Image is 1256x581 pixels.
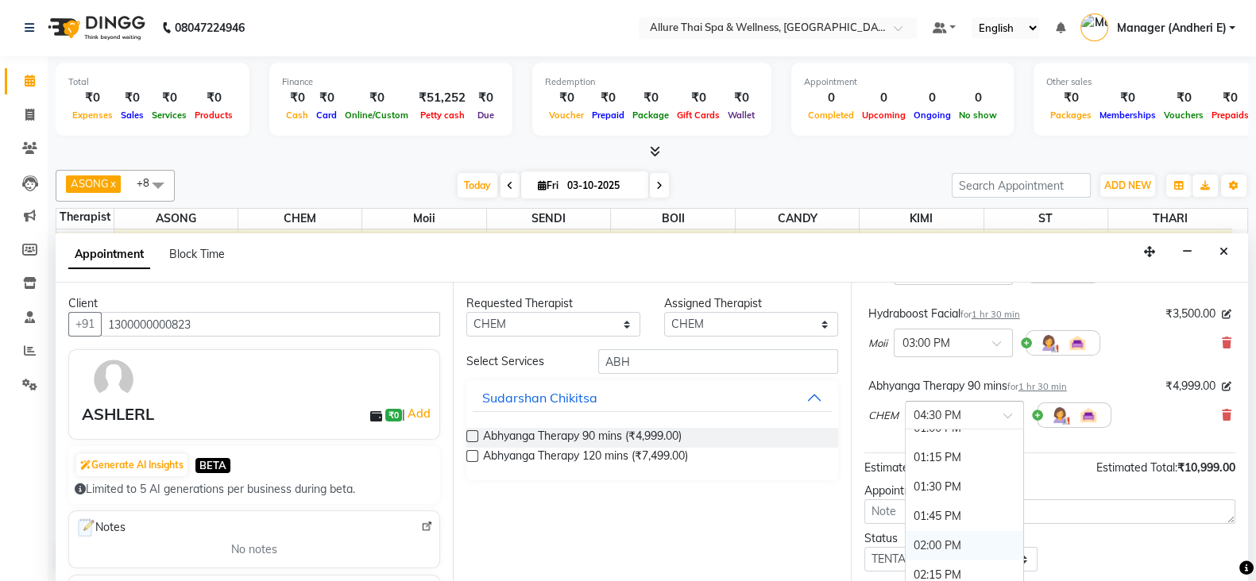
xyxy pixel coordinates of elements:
[71,177,109,190] span: ASONG
[68,240,150,269] span: Appointment
[1100,175,1155,197] button: ADD NEW
[68,89,117,107] div: ₹0
[473,383,831,412] button: Sudarshan Chikitsa
[472,89,500,107] div: ₹0
[724,89,759,107] div: ₹0
[562,174,642,198] input: 2025-10-03
[611,209,734,229] span: BOII
[1080,13,1108,41] img: Manager (Andheri E)
[483,428,682,448] span: Abhyanga Therapy 90 mins (₹4,999.00)
[673,110,724,121] span: Gift Cards
[1096,89,1160,107] div: ₹0
[458,173,497,198] span: Today
[117,110,148,121] span: Sales
[282,110,312,121] span: Cash
[238,209,361,229] span: CHEM
[984,209,1107,229] span: ST
[483,448,688,467] span: Abhyanga Therapy 120 mins (₹7,499.00)
[1039,333,1058,352] img: Hairdresser.png
[1222,382,1231,391] i: Edit price
[231,541,277,558] span: No notes
[910,89,955,107] div: 0
[804,75,1001,89] div: Appointment
[545,89,588,107] div: ₹0
[1096,110,1160,121] span: Memberships
[56,209,114,225] div: Therapist
[466,295,640,312] div: Requested Therapist
[416,110,469,121] span: Petty cash
[402,404,433,423] span: |
[960,309,1020,320] small: for
[906,502,1023,531] div: 01:45 PM
[910,110,955,121] span: Ongoing
[1018,381,1067,392] span: 1 hr 30 min
[545,75,759,89] div: Redemption
[1177,460,1235,475] span: ₹10,999.00
[68,312,102,337] button: +91
[282,75,500,89] div: Finance
[137,176,161,189] span: +8
[1050,406,1069,425] img: Hairdresser.png
[1108,209,1232,229] span: THARI
[952,173,1091,198] input: Search Appointment
[473,110,498,121] span: Due
[1068,333,1087,352] img: Interior.png
[117,89,148,107] div: ₹0
[91,356,137,402] img: avatar
[195,458,230,473] span: BETA
[487,209,610,229] span: SENDI
[312,89,341,107] div: ₹0
[68,110,117,121] span: Expenses
[860,209,983,229] span: KIMI
[148,89,191,107] div: ₹0
[868,336,887,352] span: Moii
[405,404,433,423] a: Add
[1079,406,1098,425] img: Interior.png
[906,443,1023,472] div: 01:15 PM
[82,402,154,426] div: ASHLERL
[1096,460,1177,475] span: Estimated Total:
[955,110,1001,121] span: No show
[628,110,673,121] span: Package
[1165,378,1215,394] span: ₹4,999.00
[1222,310,1231,319] i: Edit price
[545,110,588,121] span: Voucher
[1208,89,1253,107] div: ₹0
[412,89,472,107] div: ₹51,252
[864,460,986,475] span: Estimated Service Time:
[362,209,485,229] span: Moii
[673,89,724,107] div: ₹0
[282,89,312,107] div: ₹0
[1104,179,1151,191] span: ADD NEW
[868,408,899,424] span: CHEM
[1208,110,1253,121] span: Prepaids
[588,110,628,121] span: Prepaid
[109,177,116,190] a: x
[906,531,1023,560] div: 02:00 PM
[1046,110,1096,121] span: Packages
[858,89,910,107] div: 0
[868,306,1020,322] div: Hydraboost Facial
[664,295,838,312] div: Assigned Therapist
[724,110,759,121] span: Wallet
[1046,89,1096,107] div: ₹0
[341,110,412,121] span: Online/Custom
[191,110,237,121] span: Products
[76,454,187,476] button: Generate AI Insights
[114,209,238,229] span: ASONG
[169,247,225,261] span: Block Time
[1160,89,1208,107] div: ₹0
[1160,110,1208,121] span: Vouchers
[1165,306,1215,322] span: ₹3,500.00
[864,483,1235,499] div: Appointment Notes
[804,89,858,107] div: 0
[68,295,440,312] div: Client
[1007,381,1067,392] small: for
[868,378,1067,394] div: Abhyanga Therapy 90 mins
[312,110,341,121] span: Card
[955,89,1001,107] div: 0
[1116,20,1226,37] span: Manager (Andheri E)
[101,312,440,337] input: Search by Name/Mobile/Email/Code
[454,353,586,370] div: Select Services
[972,309,1020,320] span: 1 hr 30 min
